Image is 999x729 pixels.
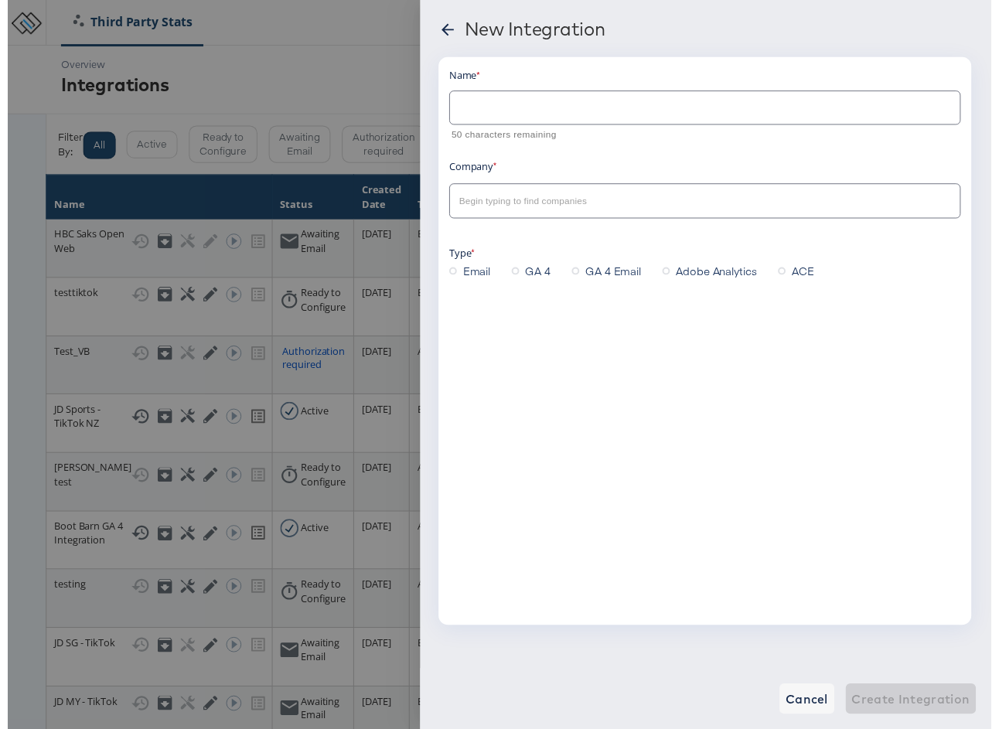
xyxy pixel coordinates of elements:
span: Adobe Analytics [679,267,761,283]
span: ACE [796,267,819,283]
span: Cancel [790,699,834,720]
span: Email [462,267,490,283]
button: Cancel [784,694,840,725]
label: Company [448,162,497,175]
input: Begin typing to find companies [455,196,937,213]
label: Type [448,250,475,264]
div: New Integration [464,19,606,40]
label: Name [448,70,480,83]
span: GA 4 [526,267,551,283]
span: GA 4 Email [587,267,643,283]
p: 50 characters remaining [451,130,957,145]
